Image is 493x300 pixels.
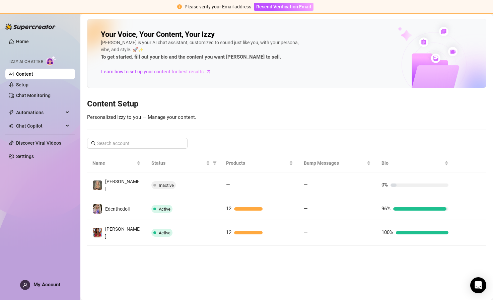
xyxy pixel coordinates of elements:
[213,161,217,165] span: filter
[16,140,61,146] a: Discover Viral Videos
[470,277,486,293] div: Open Intercom Messenger
[9,110,14,115] span: thunderbolt
[101,54,281,60] strong: To get started, fill out your bio and the content you want [PERSON_NAME] to sell.
[185,3,251,10] div: Please verify your Email address
[226,229,231,235] span: 12
[254,3,313,11] button: Resend Verification Email
[33,282,60,288] span: My Account
[381,182,388,188] span: 0%
[159,207,170,212] span: Active
[177,4,182,9] span: exclamation-circle
[16,39,29,44] a: Home
[16,71,33,77] a: Content
[105,206,130,212] span: Edenthedoll
[87,99,486,109] h3: Content Setup
[381,206,391,212] span: 96%
[101,66,216,77] a: Learn how to set up your content for best results
[23,283,28,288] span: user
[93,204,102,214] img: Edenthedoll
[93,180,102,190] img: Elsa
[105,179,140,192] span: [PERSON_NAME]
[159,230,170,235] span: Active
[381,229,393,235] span: 100%
[16,93,51,98] a: Chat Monitoring
[382,19,486,88] img: ai-chatter-content-library-cLFOSyPT.png
[5,23,56,30] img: logo-BBDzfeDw.svg
[105,226,140,239] span: [PERSON_NAME]
[101,39,302,61] div: [PERSON_NAME] is your AI chat assistant, customized to sound just like you, with your persona, vi...
[16,121,64,131] span: Chat Copilot
[16,154,34,159] a: Settings
[101,68,204,75] span: Learn how to set up your content for best results
[304,229,308,235] span: —
[304,206,308,212] span: —
[298,154,376,172] th: Bump Messages
[9,59,43,65] span: Izzy AI Chatter
[91,141,96,146] span: search
[304,182,308,188] span: —
[151,159,205,167] span: Status
[205,68,212,75] span: arrow-right
[226,206,231,212] span: 12
[304,159,365,167] span: Bump Messages
[46,56,56,66] img: AI Chatter
[159,183,174,188] span: Inactive
[92,159,135,167] span: Name
[93,228,102,237] img: Molly
[9,124,13,128] img: Chat Copilot
[87,114,196,120] span: Personalized Izzy to you — Manage your content.
[87,154,146,172] th: Name
[226,159,288,167] span: Products
[16,82,28,87] a: Setup
[16,107,64,118] span: Automations
[101,30,215,39] h2: Your Voice, Your Content, Your Izzy
[381,159,443,167] span: Bio
[97,140,178,147] input: Search account
[256,4,311,9] span: Resend Verification Email
[226,182,230,188] span: —
[376,154,454,172] th: Bio
[211,158,218,168] span: filter
[221,154,298,172] th: Products
[146,154,221,172] th: Status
